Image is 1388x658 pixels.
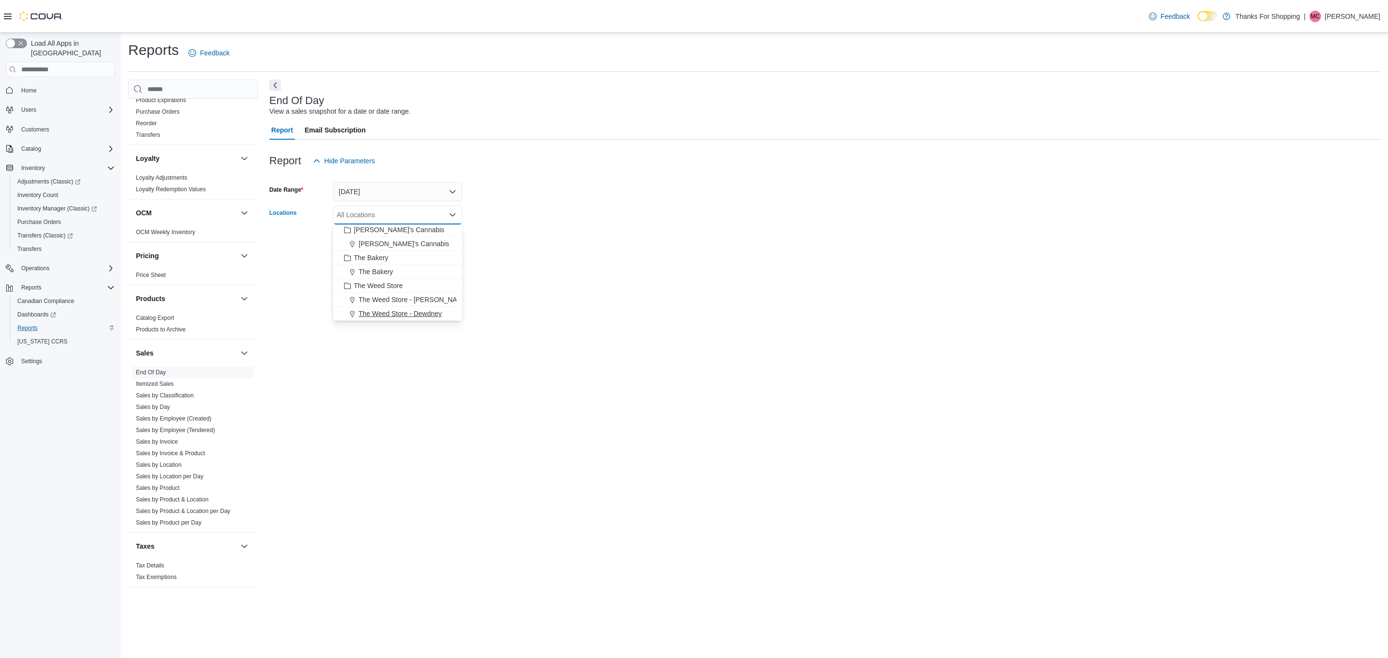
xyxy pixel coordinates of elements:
div: Products [128,312,258,339]
span: Sales by Product & Location per Day [136,507,230,515]
span: Purchase Orders [17,218,61,226]
span: Feedback [1161,12,1190,21]
a: Reports [13,322,41,334]
a: Transfers (Classic) [10,229,119,242]
a: Product Expirations [136,97,186,104]
span: Product Expirations [136,96,186,104]
span: Sales by Invoice [136,438,178,446]
div: Loyalty [128,172,258,199]
a: Itemized Sales [136,381,174,387]
a: Catalog Export [136,315,174,321]
span: Load All Apps in [GEOGRAPHIC_DATA] [27,39,115,58]
h3: Sales [136,348,154,358]
button: The Weed Store - [PERSON_NAME][GEOGRAPHIC_DATA] [333,293,462,307]
span: Sales by Day [136,403,170,411]
a: Sales by Day [136,404,170,410]
span: Transfers [136,131,160,139]
span: Reports [17,324,38,332]
button: Operations [2,262,119,275]
span: Reports [17,282,115,293]
span: Sales by Employee (Created) [136,415,212,422]
span: Hide Parameters [324,156,375,166]
a: Transfers [13,243,45,255]
a: Sales by Location [136,461,182,468]
span: Feedback [200,48,229,58]
button: Taxes [136,541,237,551]
button: Users [2,103,119,117]
span: Sales by Location [136,461,182,469]
span: Inventory Manager (Classic) [13,203,115,214]
a: Canadian Compliance [13,295,78,307]
a: Products to Archive [136,326,186,333]
h3: Pricing [136,251,159,261]
a: Inventory Manager (Classic) [13,203,101,214]
a: End Of Day [136,369,166,376]
span: Washington CCRS [13,336,115,347]
span: Catalog [17,143,115,155]
span: Sales by Invoice & Product [136,449,205,457]
button: Loyalty [239,153,250,164]
span: Email Subscription [305,120,366,140]
button: Loyalty [136,154,237,163]
button: [US_STATE] CCRS [10,335,119,348]
a: Sales by Product & Location [136,496,209,503]
span: The Weed Store - [PERSON_NAME][GEOGRAPHIC_DATA] [359,295,539,304]
span: Sales by Product & Location [136,496,209,503]
button: OCM [239,207,250,219]
button: Reports [17,282,45,293]
span: Home [21,87,37,94]
button: Hide Parameters [309,151,379,171]
div: View a sales snapshot for a date or date range. [269,106,411,117]
span: Sales by Product [136,484,180,492]
label: Locations [269,209,297,217]
span: Products to Archive [136,326,186,333]
a: Transfers (Classic) [13,230,77,241]
span: Price Sheet [136,271,166,279]
p: | [1304,11,1306,22]
span: Sales by Location per Day [136,473,203,480]
button: Sales [239,347,250,359]
span: Sales by Classification [136,392,194,399]
a: Tax Details [136,562,164,569]
nav: Complex example [6,79,115,393]
a: Purchase Orders [13,216,65,228]
span: [PERSON_NAME]'s Cannabis [359,239,449,249]
a: Reorder [136,120,157,127]
a: Sales by Product per Day [136,519,201,526]
button: Sales [136,348,237,358]
span: Canadian Compliance [17,297,74,305]
a: Tax Exemptions [136,574,177,580]
h3: Loyalty [136,154,160,163]
span: Purchase Orders [13,216,115,228]
a: Sales by Invoice [136,438,178,445]
span: Sales by Product per Day [136,519,201,526]
span: Dashboards [17,311,56,318]
button: Reports [10,321,119,335]
span: Loyalty Adjustments [136,174,187,182]
button: Catalog [17,143,45,155]
a: Settings [17,355,46,367]
span: Adjustments (Classic) [17,178,80,185]
a: Purchase Orders [136,108,180,115]
a: Sales by Location per Day [136,473,203,480]
span: Adjustments (Classic) [13,176,115,187]
span: Settings [21,357,42,365]
button: The Bakery [333,251,462,265]
div: Marc Chenier [1309,11,1321,22]
span: Transfers (Classic) [17,232,73,239]
button: Products [136,294,237,303]
span: Sales by Employee (Tendered) [136,426,215,434]
span: OCM Weekly Inventory [136,228,195,236]
span: Transfers [13,243,115,255]
a: Dashboards [10,308,119,321]
span: Transfers (Classic) [13,230,115,241]
a: Sales by Employee (Created) [136,415,212,422]
h3: Taxes [136,541,155,551]
button: Customers [2,122,119,136]
p: Thanks For Shopping [1235,11,1300,22]
button: Reports [2,281,119,294]
button: Pricing [136,251,237,261]
span: Customers [21,126,49,133]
